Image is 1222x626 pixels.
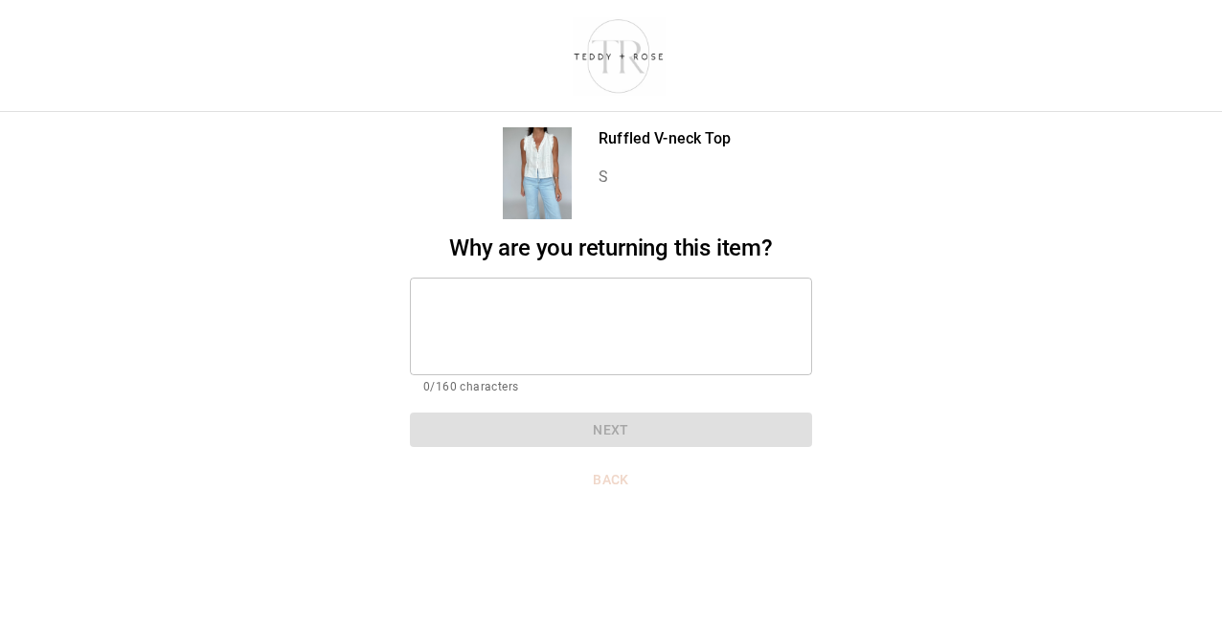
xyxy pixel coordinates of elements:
[410,235,812,262] h2: Why are you returning this item?
[565,14,673,97] img: shop-teddyrose.myshopify.com-d93983e8-e25b-478f-b32e-9430bef33fdd
[410,462,812,498] button: Back
[423,378,799,397] p: 0/160 characters
[599,127,731,150] p: Ruffled V-neck Top
[599,166,731,189] p: S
